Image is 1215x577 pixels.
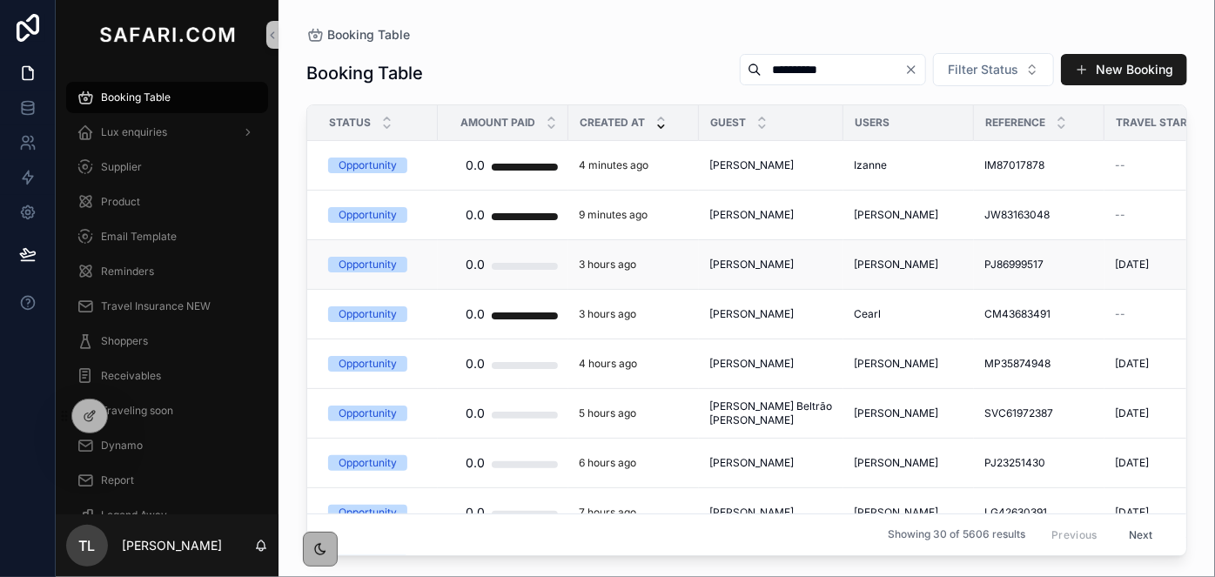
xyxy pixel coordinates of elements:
[66,186,268,218] a: Product
[709,258,833,272] a: [PERSON_NAME]
[96,21,238,49] img: App logo
[984,208,1050,222] span: JW83163048
[854,208,963,222] a: [PERSON_NAME]
[66,117,268,148] a: Lux enquiries
[854,307,881,321] span: Cearl
[948,61,1018,78] span: Filter Status
[579,208,688,222] a: 9 minutes ago
[854,158,963,172] a: Izanne
[854,258,963,272] a: [PERSON_NAME]
[1115,307,1125,321] span: --
[101,230,177,244] span: Email Template
[66,291,268,322] a: Travel Insurance NEW
[710,116,746,130] span: Guest
[339,306,397,322] div: Opportunity
[709,158,794,172] span: [PERSON_NAME]
[984,456,1094,470] a: PJ23251430
[984,258,1044,272] span: PJ86999517
[579,456,688,470] a: 6 hours ago
[984,506,1094,520] a: LG42630391
[709,357,833,371] a: [PERSON_NAME]
[66,360,268,392] a: Receivables
[580,116,645,130] span: Created at
[448,495,558,530] a: 0.0
[1115,357,1149,371] span: [DATE]
[984,406,1094,420] a: SVC61972387
[448,346,558,381] a: 0.0
[1117,521,1165,548] button: Next
[66,256,268,287] a: Reminders
[984,208,1094,222] a: JW83163048
[579,208,648,222] p: 9 minutes ago
[1115,406,1149,420] span: [DATE]
[709,456,833,470] a: [PERSON_NAME]
[854,456,938,470] span: [PERSON_NAME]
[579,406,636,420] p: 5 hours ago
[888,528,1025,542] span: Showing 30 of 5606 results
[328,158,427,173] a: Opportunity
[448,446,558,480] a: 0.0
[579,258,688,272] a: 3 hours ago
[985,116,1045,130] span: Reference
[460,116,535,130] span: Amount Paid
[579,456,636,470] p: 6 hours ago
[339,207,397,223] div: Opportunity
[579,506,636,520] p: 7 hours ago
[328,406,427,421] a: Opportunity
[709,258,794,272] span: [PERSON_NAME]
[339,257,397,272] div: Opportunity
[854,506,938,520] span: [PERSON_NAME]
[328,207,427,223] a: Opportunity
[854,258,938,272] span: [PERSON_NAME]
[579,357,637,371] p: 4 hours ago
[328,257,427,272] a: Opportunity
[66,151,268,183] a: Supplier
[101,439,143,453] span: Dynamo
[709,456,794,470] span: [PERSON_NAME]
[66,465,268,496] a: Report
[709,208,794,222] span: [PERSON_NAME]
[66,430,268,461] a: Dynamo
[466,495,485,530] div: 0.0
[933,53,1054,86] button: Select Button
[709,506,794,520] span: [PERSON_NAME]
[984,307,1094,321] a: CM43683491
[984,158,1094,172] a: IM87017878
[448,247,558,282] a: 0.0
[101,404,173,418] span: Traveling soon
[329,116,371,130] span: Status
[984,258,1094,272] a: PJ86999517
[66,500,268,531] a: Legend Away
[1061,54,1187,85] a: New Booking
[101,369,161,383] span: Receivables
[1115,158,1125,172] span: --
[579,158,688,172] a: 4 minutes ago
[984,357,1051,371] span: MP35874948
[101,265,154,278] span: Reminders
[579,506,688,520] a: 7 hours ago
[101,508,167,522] span: Legend Away
[339,455,397,471] div: Opportunity
[709,506,833,520] a: [PERSON_NAME]
[101,299,211,313] span: Travel Insurance NEW
[466,396,485,431] div: 0.0
[466,247,485,282] div: 0.0
[466,446,485,480] div: 0.0
[466,148,485,183] div: 0.0
[1115,208,1125,222] span: --
[854,208,938,222] span: [PERSON_NAME]
[448,297,558,332] a: 0.0
[306,26,410,44] a: Booking Table
[448,198,558,232] a: 0.0
[709,158,833,172] a: [PERSON_NAME]
[984,506,1047,520] span: LG42630391
[984,307,1051,321] span: CM43683491
[101,125,167,139] span: Lux enquiries
[328,356,427,372] a: Opportunity
[328,455,427,471] a: Opportunity
[579,406,688,420] a: 5 hours ago
[579,158,648,172] p: 4 minutes ago
[101,473,134,487] span: Report
[709,399,833,427] a: [PERSON_NAME] Beltrão [PERSON_NAME]
[854,357,938,371] span: [PERSON_NAME]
